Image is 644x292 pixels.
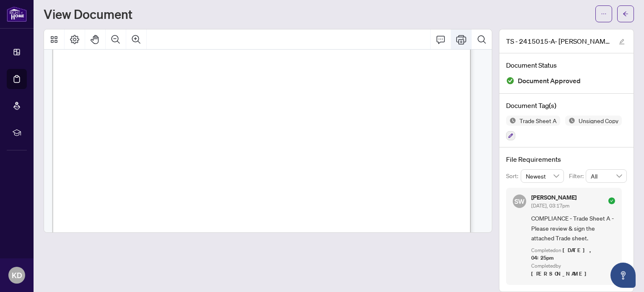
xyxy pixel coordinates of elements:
[506,100,627,110] h4: Document Tag(s)
[575,118,622,124] span: Unsigned Copy
[531,247,594,262] span: [DATE], 04:25pm
[531,270,591,277] span: [PERSON_NAME]
[531,247,615,263] div: Completed on
[514,196,525,207] span: SW
[608,197,615,204] span: check-circle
[44,7,132,21] h1: View Document
[526,170,559,182] span: Newest
[506,116,516,126] img: Status Icon
[569,171,586,181] p: Filter:
[518,75,581,87] span: Document Approved
[12,269,22,281] span: KD
[531,195,576,200] h5: [PERSON_NAME]
[516,118,560,124] span: Trade Sheet A
[591,170,622,182] span: All
[506,36,611,46] span: TS - 2415015-A- [PERSON_NAME].pdf
[506,60,627,70] h4: Document Status
[506,76,514,85] img: Document Status
[506,171,521,181] p: Sort:
[531,213,615,243] span: COMPLIANCE - Trade Sheet A - Please review & sign the attached Trade sheet.
[623,11,628,17] span: arrow-left
[610,263,636,288] button: Open asap
[7,6,27,22] img: logo
[565,116,575,126] img: Status Icon
[531,203,569,209] span: [DATE], 03:17pm
[601,11,607,17] span: ellipsis
[619,39,625,45] span: edit
[506,154,627,164] h4: File Requirements
[531,262,615,278] div: Completed by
